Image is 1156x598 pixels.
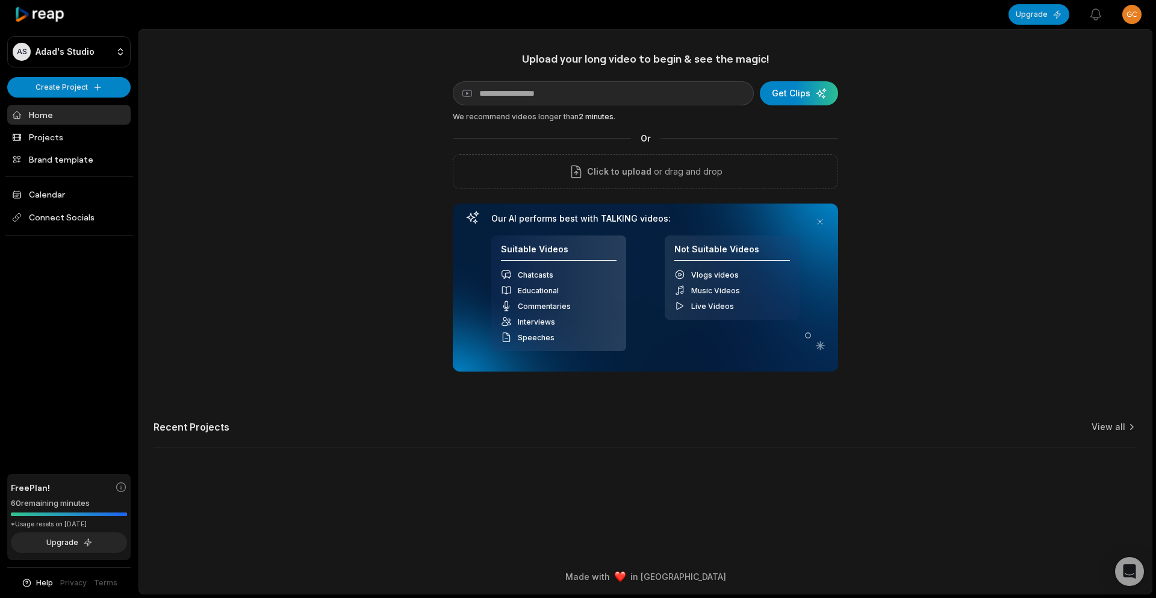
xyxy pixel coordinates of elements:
[691,302,734,311] span: Live Videos
[11,481,50,494] span: Free Plan!
[651,164,722,179] p: or drag and drop
[36,578,53,588] span: Help
[94,578,117,588] a: Terms
[587,164,651,179] span: Click to upload
[579,112,614,121] span: 2 minutes
[11,520,127,529] div: *Usage resets on [DATE]
[7,127,131,147] a: Projects
[11,532,127,553] button: Upgrade
[1092,421,1125,433] a: View all
[7,184,131,204] a: Calendar
[453,111,838,122] div: We recommend videos longer than .
[150,570,1141,583] div: Made with in [GEOGRAPHIC_DATA]
[36,46,95,57] p: Adad's Studio
[518,270,553,279] span: Chatcasts
[491,213,800,224] h3: Our AI performs best with TALKING videos:
[518,302,571,311] span: Commentaries
[501,244,617,261] h4: Suitable Videos
[453,52,838,66] h1: Upload your long video to begin & see the magic!
[1008,4,1069,25] button: Upgrade
[691,270,739,279] span: Vlogs videos
[7,207,131,228] span: Connect Socials
[1115,557,1144,586] div: Open Intercom Messenger
[7,105,131,125] a: Home
[674,244,790,261] h4: Not Suitable Videos
[154,421,229,433] h2: Recent Projects
[7,77,131,98] button: Create Project
[518,286,559,295] span: Educational
[631,132,660,145] span: Or
[60,578,87,588] a: Privacy
[7,149,131,169] a: Brand template
[760,81,838,105] button: Get Clips
[13,43,31,61] div: AS
[11,497,127,509] div: 60 remaining minutes
[518,317,555,326] span: Interviews
[615,572,626,582] img: heart emoji
[518,333,555,342] span: Speeches
[21,578,53,588] button: Help
[691,286,740,295] span: Music Videos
